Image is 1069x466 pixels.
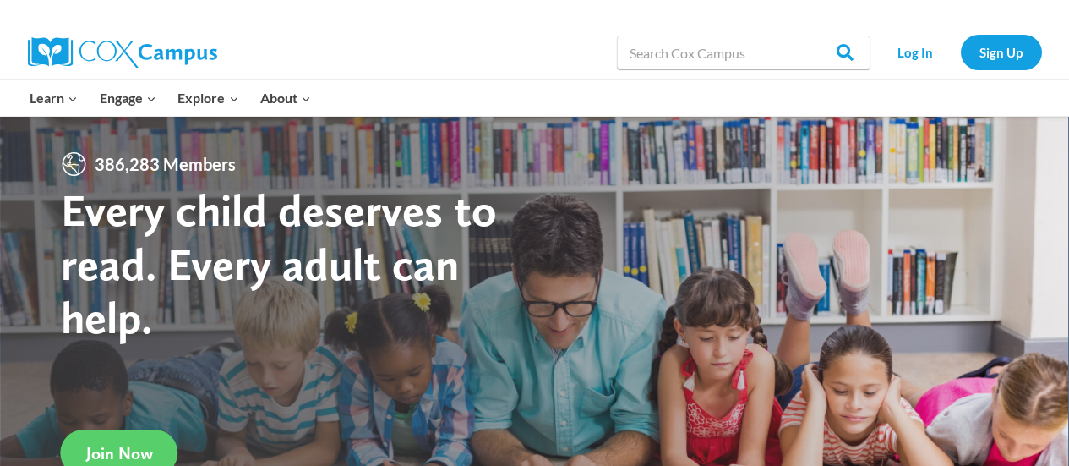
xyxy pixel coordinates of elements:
[617,36,870,69] input: Search Cox Campus
[86,443,153,463] span: Join Now
[28,37,217,68] img: Cox Campus
[100,87,156,109] span: Engage
[61,183,497,344] strong: Every child deserves to read. Every adult can help.
[879,35,1042,69] nav: Secondary Navigation
[879,35,952,69] a: Log In
[961,35,1042,69] a: Sign Up
[88,151,243,178] span: 386,283 Members
[260,87,311,109] span: About
[19,80,322,116] nav: Primary Navigation
[30,87,78,109] span: Learn
[177,87,238,109] span: Explore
